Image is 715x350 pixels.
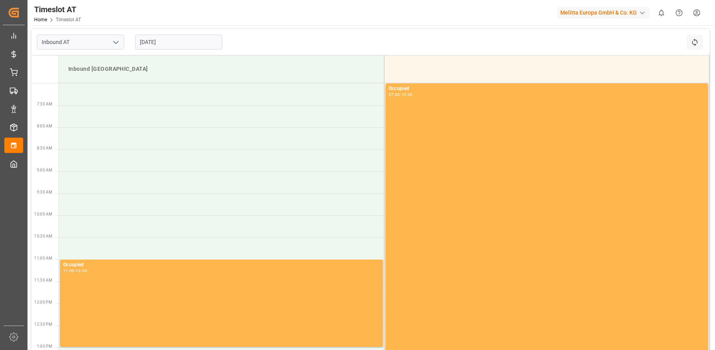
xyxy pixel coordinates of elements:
span: 1:00 PM [37,344,52,348]
span: 9:30 AM [37,190,52,194]
button: Melitta Europa GmbH & Co. KG [557,5,653,20]
span: 9:00 AM [37,168,52,172]
span: 8:00 AM [37,124,52,128]
div: 15:30 [401,93,413,96]
div: Occupied [389,85,705,93]
div: 13:00 [76,269,87,273]
div: 07:00 [389,93,400,96]
div: - [75,269,76,273]
button: show 0 new notifications [653,4,670,22]
span: 7:30 AM [37,102,52,106]
span: 11:00 AM [34,256,52,260]
div: 11:00 [63,269,75,273]
div: - [400,93,401,96]
span: 11:30 AM [34,278,52,282]
span: 12:00 PM [34,300,52,304]
span: 12:30 PM [34,322,52,326]
div: Occupied [63,261,380,269]
button: Help Center [670,4,688,22]
button: open menu [110,36,121,48]
span: 10:00 AM [34,212,52,216]
div: Timeslot AT [34,4,81,15]
div: Melitta Europa GmbH & Co. KG [557,7,649,18]
span: 8:30 AM [37,146,52,150]
input: DD-MM-YYYY [135,35,222,50]
a: Home [34,17,47,22]
input: Type to search/select [37,35,124,50]
div: Inbound [GEOGRAPHIC_DATA] [65,62,378,76]
span: 10:30 AM [34,234,52,238]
